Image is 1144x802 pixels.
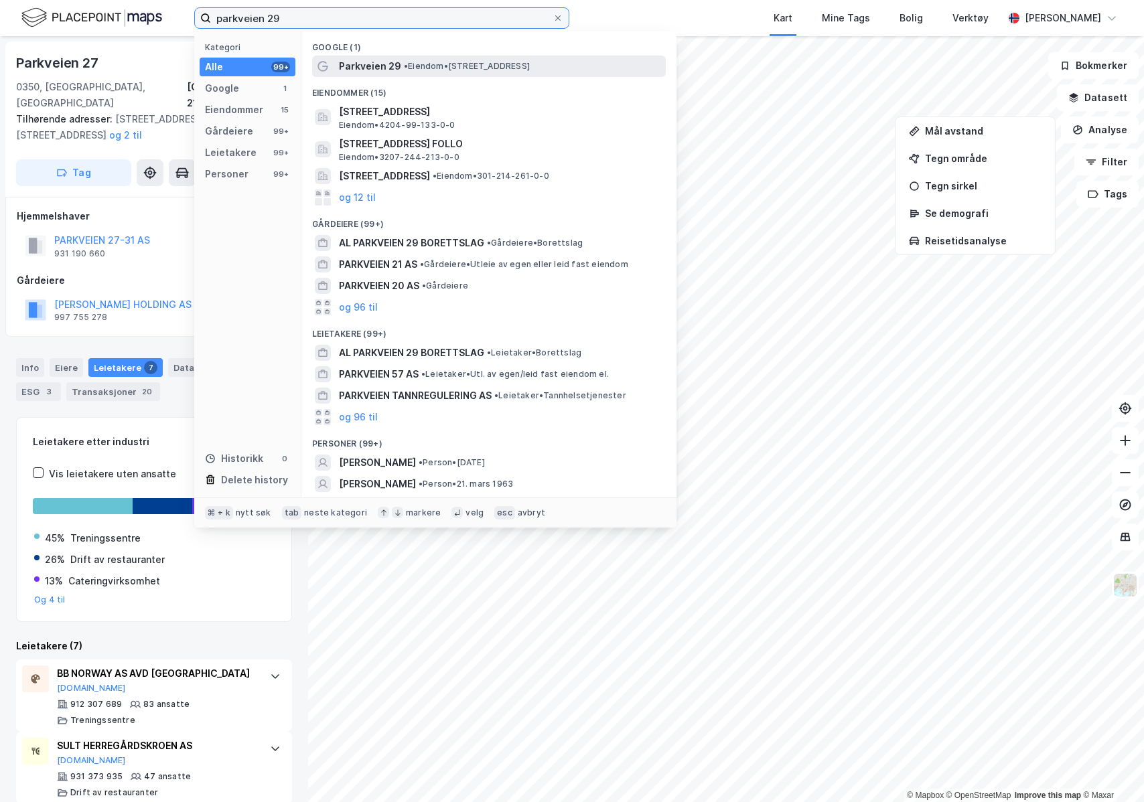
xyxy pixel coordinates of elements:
div: 1 [279,83,290,94]
button: Og 4 til [34,594,66,605]
div: Se demografi [925,208,1042,219]
div: Gårdeiere [205,123,253,139]
div: 912 307 689 [70,699,122,710]
span: • [433,171,437,181]
span: Person • 21. mars 1963 [419,479,513,489]
span: • [419,479,423,489]
div: ⌘ + k [205,506,233,519]
div: Gårdeiere [17,272,291,289]
div: neste kategori [304,507,367,518]
button: Tag [16,159,131,186]
span: • [420,259,424,269]
iframe: Chat Widget [1077,738,1144,802]
span: [STREET_ADDRESS] FOLLO [339,136,660,152]
div: Gårdeiere (99+) [301,208,676,232]
div: Drift av restauranter [70,552,165,568]
div: 931 373 935 [70,771,123,782]
span: [PERSON_NAME] [339,476,416,492]
button: [DOMAIN_NAME] [57,683,126,694]
div: Hjemmelshaver [17,208,291,224]
div: Reisetidsanalyse [925,235,1042,246]
div: tab [282,506,302,519]
div: Treningssentre [70,530,141,546]
div: Verktøy [952,10,989,26]
div: Drift av restauranter [70,787,158,798]
span: Eiendom • 301-214-261-0-0 [433,171,549,181]
div: avbryt [518,507,545,518]
div: markere [406,507,441,518]
button: [DOMAIN_NAME] [57,755,126,766]
div: Eiendommer (15) [301,77,676,101]
a: OpenStreetMap [946,791,1011,800]
span: PARKVEIEN 21 AS [339,256,417,272]
span: • [421,369,425,379]
a: Mapbox [907,791,944,800]
div: Parkveien 27 [16,52,101,74]
div: 3 [42,385,56,398]
div: Vis leietakere uten ansatte [49,466,176,482]
button: og 12 til [339,189,376,206]
div: 99+ [271,62,290,72]
span: [STREET_ADDRESS] [339,168,430,184]
div: [PERSON_NAME] [1025,10,1101,26]
span: • [422,280,426,291]
div: Google (1) [301,31,676,56]
span: Tilhørende adresser: [16,113,115,125]
div: Mål avstand [925,125,1042,137]
div: Historikk [205,451,263,467]
div: nytt søk [236,507,271,518]
button: Bokmerker [1048,52,1139,79]
span: Gårdeiere • Borettslag [487,238,583,248]
span: • [487,347,491,357]
div: BB NORWAY AS AVD [GEOGRAPHIC_DATA] [57,665,257,681]
div: Eiendommer [205,102,263,118]
div: Eiere [50,358,83,377]
div: 99+ [271,147,290,158]
button: Tags [1076,181,1139,208]
div: velg [466,507,484,518]
span: PARKVEIEN 57 AS [339,366,419,382]
div: 997 755 278 [54,312,107,323]
div: SULT HERREGÅRDSKROEN AS [57,738,257,754]
div: 0350, [GEOGRAPHIC_DATA], [GEOGRAPHIC_DATA] [16,79,187,111]
img: logo.f888ab2527a4732fd821a326f86c7f29.svg [21,6,162,29]
div: Kategori [205,42,295,52]
input: Søk på adresse, matrikkel, gårdeiere, leietakere eller personer [211,8,553,28]
div: Info [16,358,44,377]
div: 45% [45,530,65,546]
div: Leietakere (7) [16,638,292,654]
button: Analyse [1061,116,1139,143]
span: [STREET_ADDRESS] [339,104,660,120]
a: Improve this map [1015,791,1081,800]
div: 99+ [271,126,290,137]
span: • [404,61,408,71]
span: Person • [DATE] [419,457,485,468]
div: [STREET_ADDRESS], [STREET_ADDRESS] [16,111,281,143]
span: AL PARKVEIEN 29 BORETTSLAG [339,235,484,251]
div: Personer (99+) [301,428,676,452]
span: • [494,390,498,400]
span: PARKVEIEN TANNREGULERING AS [339,388,492,404]
span: Eiendom • [STREET_ADDRESS] [404,61,530,72]
div: Cateringvirksomhet [68,573,160,589]
div: esc [494,506,515,519]
span: Leietaker • Borettslag [487,347,581,358]
span: Gårdeiere [422,280,468,291]
span: Leietaker • Tannhelsetjenester [494,390,626,401]
span: AL PARKVEIEN 29 BORETTSLAG [339,345,484,361]
div: 13% [45,573,63,589]
span: [PERSON_NAME] [339,455,416,471]
div: 47 ansatte [144,771,191,782]
div: Bolig [900,10,923,26]
div: Personer [205,166,248,182]
span: Parkveien 29 [339,58,401,74]
button: og 96 til [339,409,378,425]
span: Leietaker • Utl. av egen/leid fast eiendom el. [421,369,609,380]
div: Mine Tags [822,10,870,26]
div: Treningssentre [70,715,135,726]
div: Leietakere (99+) [301,318,676,342]
div: Delete history [221,472,288,488]
button: Filter [1074,149,1139,175]
span: Eiendom • 3207-244-213-0-0 [339,152,459,163]
button: Datasett [1057,84,1139,111]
